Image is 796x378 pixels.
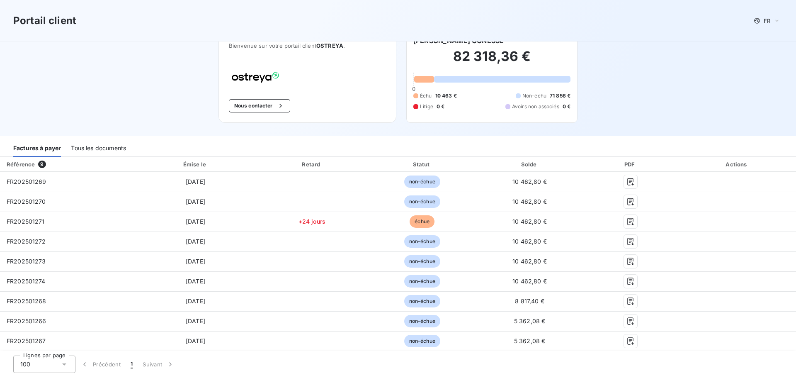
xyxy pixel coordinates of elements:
div: Factures à payer [13,139,61,157]
img: Company logo [229,69,282,86]
span: 100 [20,360,30,368]
span: non-échue [404,315,440,327]
h3: Portail client [13,13,76,28]
span: OSTREYA [316,42,343,49]
span: 0 [412,85,415,92]
span: 9 [38,161,46,168]
span: 10 462,80 € [512,238,547,245]
button: Suivant [138,356,180,373]
span: 8 817,40 € [515,298,544,305]
span: 5 362,08 € [514,337,546,344]
span: FR202501268 [7,298,46,305]
span: FR [764,17,770,24]
button: 1 [126,356,138,373]
div: Référence [7,161,35,168]
span: non-échue [404,176,440,188]
span: 10 462,80 € [512,278,547,285]
div: Solde [478,160,581,168]
span: FR202501273 [7,258,46,265]
div: Actions [680,160,794,168]
div: Émise le [136,160,255,168]
span: [DATE] [186,278,205,285]
div: Retard [258,160,366,168]
div: Statut [369,160,475,168]
span: 0 € [437,103,444,110]
span: non-échue [404,275,440,288]
span: 5 362,08 € [514,317,546,324]
span: [DATE] [186,298,205,305]
span: non-échue [404,335,440,347]
span: 0 € [563,103,570,110]
span: Avoirs non associés [512,103,559,110]
button: Nous contacter [229,99,290,112]
span: FR202501266 [7,317,46,324]
span: [DATE] [186,198,205,205]
span: non-échue [404,255,440,268]
span: 10 463 € [435,92,457,100]
span: Non-échu [522,92,546,100]
span: FR202501269 [7,178,46,185]
span: [DATE] [186,218,205,225]
div: Tous les documents [71,139,126,157]
span: 10 462,80 € [512,218,547,225]
span: [DATE] [186,178,205,185]
span: FR202501271 [7,218,45,225]
span: Échu [420,92,432,100]
span: 1 [131,360,133,368]
span: FR202501274 [7,278,46,285]
span: 10 462,80 € [512,258,547,265]
span: +24 jours [298,218,325,225]
span: FR202501270 [7,198,46,205]
h2: 82 318,36 € [413,48,570,73]
span: non-échue [404,195,440,208]
span: [DATE] [186,337,205,344]
span: échue [410,215,434,228]
span: 71 856 € [550,92,570,100]
button: Précédent [75,356,126,373]
span: Bienvenue sur votre portail client . [229,42,386,49]
span: FR202501267 [7,337,46,344]
span: [DATE] [186,258,205,265]
span: [DATE] [186,238,205,245]
div: PDF [585,160,677,168]
span: FR202501272 [7,238,46,245]
span: non-échue [404,295,440,307]
span: non-échue [404,235,440,248]
span: 10 462,80 € [512,198,547,205]
span: Litige [420,103,433,110]
span: 10 462,80 € [512,178,547,185]
span: [DATE] [186,317,205,324]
